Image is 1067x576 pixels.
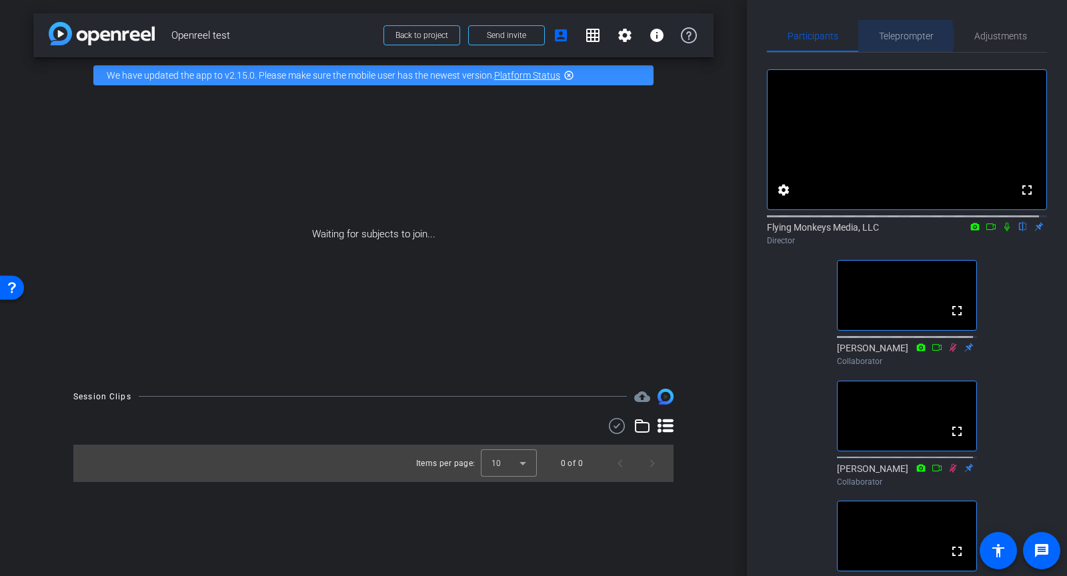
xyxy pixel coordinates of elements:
div: Items per page: [416,457,475,470]
mat-icon: message [1034,543,1050,559]
div: Collaborator [837,355,977,367]
button: Next page [636,447,668,479]
button: Back to project [383,25,460,45]
mat-icon: highlight_off [564,70,574,81]
img: app-logo [49,22,155,45]
div: 0 of 0 [561,457,583,470]
mat-icon: settings [617,27,633,43]
mat-icon: info [649,27,665,43]
span: Send invite [487,30,526,41]
span: Openreel test [171,22,375,49]
div: Session Clips [73,390,131,403]
span: Teleprompter [879,31,934,41]
div: [PERSON_NAME] [837,462,977,488]
mat-icon: fullscreen [949,303,965,319]
mat-icon: grid_on [585,27,601,43]
mat-icon: accessibility [990,543,1006,559]
mat-icon: settings [776,182,792,198]
span: Participants [788,31,838,41]
mat-icon: account_box [553,27,569,43]
mat-icon: cloud_upload [634,389,650,405]
mat-icon: fullscreen [949,543,965,559]
button: Send invite [468,25,545,45]
mat-icon: fullscreen [1019,182,1035,198]
div: Waiting for subjects to join... [33,93,714,375]
div: Flying Monkeys Media, LLC [767,221,1047,247]
mat-icon: fullscreen [949,423,965,439]
div: [PERSON_NAME] [837,341,977,367]
div: We have updated the app to v2.15.0. Please make sure the mobile user has the newest version. [93,65,654,85]
button: Previous page [604,447,636,479]
mat-icon: flip [1015,220,1031,232]
span: Destinations for your clips [634,389,650,405]
span: Back to project [395,31,448,40]
div: Director [767,235,1047,247]
div: Collaborator [837,476,977,488]
a: Platform Status [494,70,560,81]
span: Adjustments [974,31,1027,41]
img: Session clips [658,389,674,405]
